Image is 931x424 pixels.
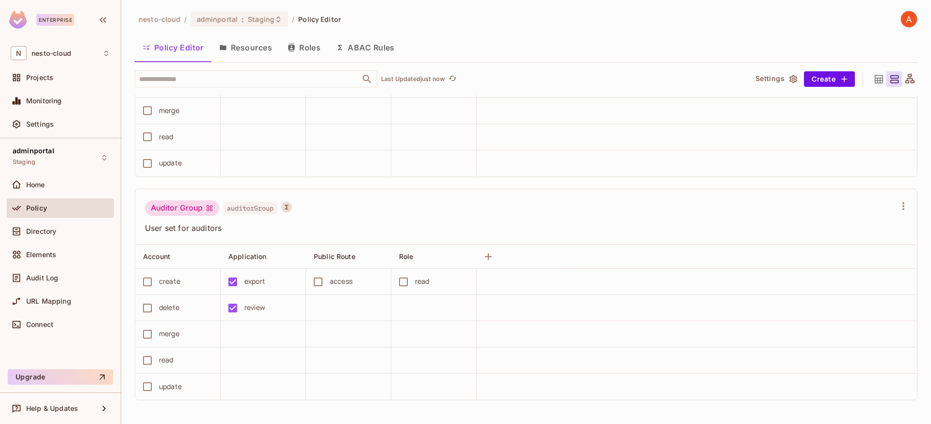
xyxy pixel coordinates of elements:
[26,204,47,212] span: Policy
[447,73,458,85] button: refresh
[197,15,238,24] span: adminportal
[228,252,267,261] span: Application
[381,75,445,83] p: Last Updated just now
[135,35,211,60] button: Policy Editor
[241,16,244,23] span: :
[159,158,182,168] div: update
[13,158,35,166] span: Staging
[159,381,182,392] div: update
[449,74,457,84] span: refresh
[26,321,53,328] span: Connect
[26,405,78,412] span: Help & Updates
[26,181,45,189] span: Home
[752,71,800,87] button: Settings
[26,297,71,305] span: URL Mapping
[26,251,56,259] span: Elements
[211,35,280,60] button: Resources
[445,73,458,85] span: Click to refresh data
[159,131,174,142] div: read
[901,11,917,27] img: Adel Ati
[281,202,292,212] button: A User Set is a dynamically conditioned role, grouping users based on real-time criteria.
[8,369,113,385] button: Upgrade
[143,252,170,261] span: Account
[26,74,53,82] span: Projects
[26,97,62,105] span: Monitoring
[328,35,402,60] button: ABAC Rules
[248,15,274,24] span: Staging
[280,35,328,60] button: Roles
[314,252,355,261] span: Public Route
[292,15,294,24] li: /
[139,15,180,24] span: the active workspace
[223,202,277,214] span: auditorGroup
[9,11,27,29] img: SReyMgAAAABJRU5ErkJggg==
[32,49,71,57] span: Workspace: nesto-cloud
[244,302,265,313] div: review
[26,274,58,282] span: Audit Log
[13,147,54,155] span: adminportal
[159,105,179,116] div: merge
[159,276,180,287] div: create
[184,15,187,24] li: /
[244,276,265,287] div: export
[159,355,174,365] div: read
[36,14,74,26] div: Enterprise
[145,223,896,233] span: User set for auditors
[399,252,414,261] span: Role
[145,200,219,216] div: Auditor Group
[804,71,855,87] button: Create
[330,276,353,287] div: access
[159,302,179,313] div: delete
[26,228,56,235] span: Directory
[26,120,54,128] span: Settings
[415,276,430,287] div: read
[360,72,374,86] button: Open
[11,46,27,60] span: N
[159,328,179,339] div: merge
[298,15,341,24] span: Policy Editor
